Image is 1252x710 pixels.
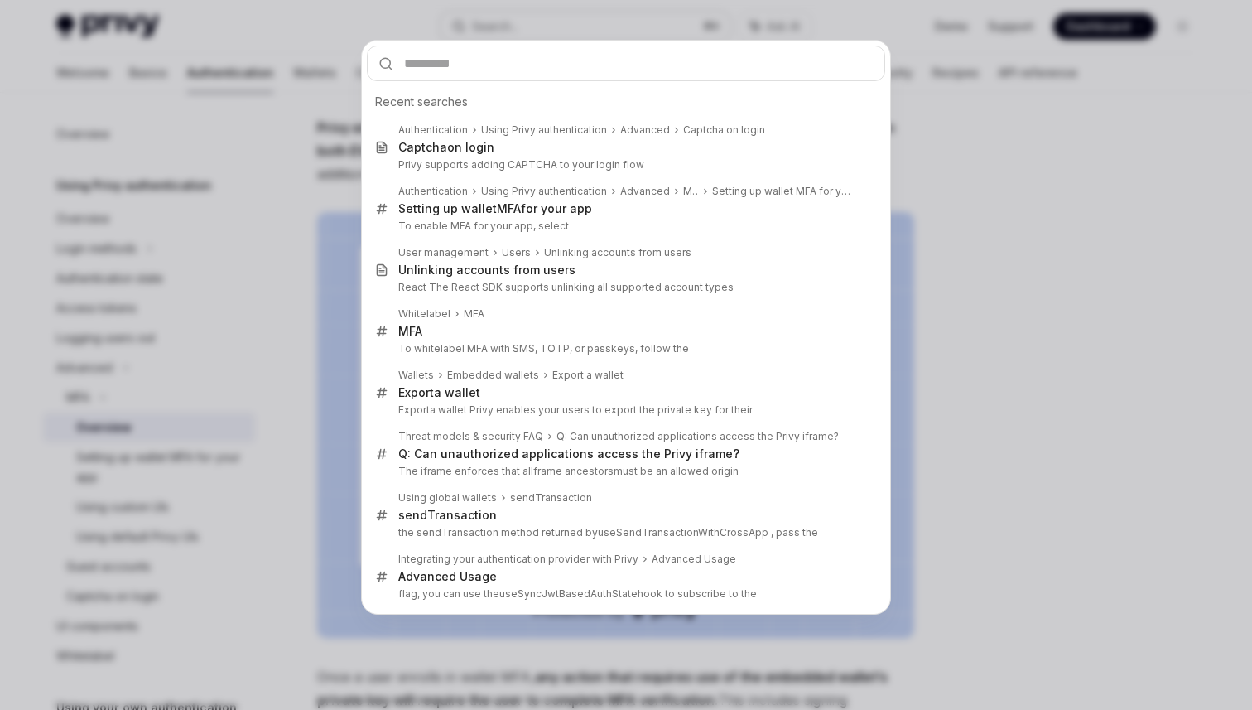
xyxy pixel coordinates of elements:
[683,185,699,198] div: MFA
[398,465,850,478] p: The iframe enforces that all must be an allowed origin
[502,246,531,259] div: Users
[398,385,480,400] div: a wallet
[398,123,468,137] div: Authentication
[620,123,670,137] div: Advanced
[398,587,850,601] p: flag, you can use the hook to subscribe to the
[499,587,638,600] b: useSyncJwtBasedAuthState
[398,385,434,399] b: Export
[464,307,484,320] b: MFA
[447,369,539,382] div: Embedded wallets
[398,526,850,539] p: the sendTransaction method returned by WithCrossApp , pass the
[510,491,592,505] div: sendTransaction
[598,526,698,539] b: useSendTransaction
[398,569,497,584] div: Advanced Usage
[398,263,575,278] div: ing accounts from users
[552,369,624,382] div: Export a wallet
[375,94,468,110] span: Recent searches
[398,508,497,523] div: sendTransaction
[398,201,592,216] div: Setting up wallet for your app
[398,342,850,355] p: To whitelabel MFA with SMS, TOTP, or passkeys, follow the
[683,123,765,137] div: Captcha on login
[620,185,670,198] div: Advanced
[398,246,489,259] div: User management
[497,201,521,215] b: MFA
[533,465,614,477] b: frame ancestors
[398,491,497,505] div: Using global wallets
[398,430,543,443] div: Threat models & security FAQ
[398,281,850,294] p: React The React SDK supports unlinking all supported account types
[398,403,850,417] p: a wallet Privy enables your users to export the private key for their
[481,123,607,137] div: Using Privy authentication
[398,185,468,198] div: Authentication
[398,140,447,154] b: Captcha
[398,263,435,277] b: Unlink
[398,158,850,171] p: Privy supports adding CAPTCHA to your login flow
[481,185,607,198] div: Using Privy authentication
[398,403,430,416] b: Export
[712,185,850,198] div: Setting up wallet MFA for your app
[398,553,638,566] div: Integrating your authentication provider with Privy
[398,447,739,461] div: Q: Can unauthorized applications access the Privy iframe?
[652,553,736,566] div: Advanced Usage
[398,307,450,321] div: Whitelabel
[398,140,494,155] div: on login
[398,324,422,338] b: MFA
[398,220,850,233] p: To enable MFA for your app, select
[398,369,434,382] div: Wallets
[544,246,691,259] div: Unlinking accounts from users
[556,430,839,443] div: Q: Can unauthorized applications access the Privy iframe?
